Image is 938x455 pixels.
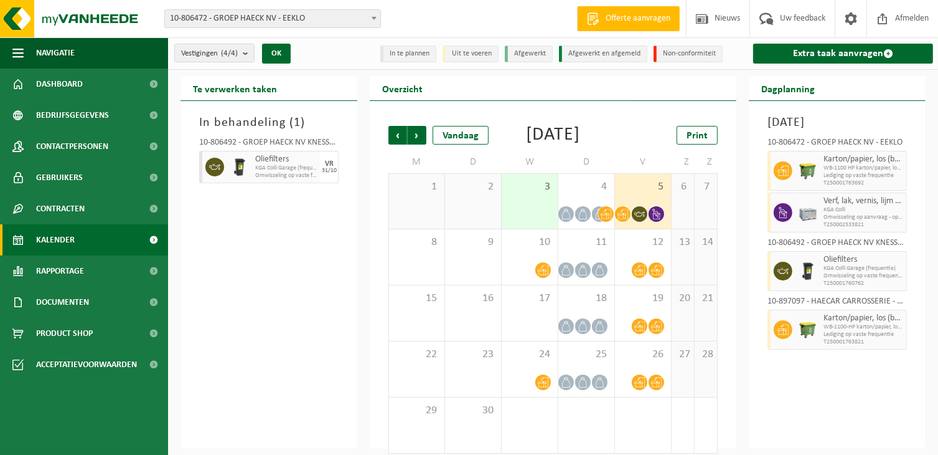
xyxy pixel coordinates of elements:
span: Bedrijfsgegevens [36,100,109,131]
span: Omwisseling op vaste frequentie (incl. verwerking) [255,172,317,180]
td: D [445,151,502,173]
div: 10-806492 - GROEP HAECK NV KNESSELARE - AALTER [767,239,907,251]
span: Offerte aanvragen [603,12,673,25]
h2: Dagplanning [749,76,827,100]
span: Karton/papier, los (bedrijven) [823,314,903,323]
li: In te plannen [380,45,436,62]
h2: Overzicht [370,76,435,100]
li: Afgewerkt [505,45,553,62]
div: 10-897097 - HAECAR CARROSSERIE - EEKLO [767,297,907,310]
span: Karton/papier, los (bedrijven) [823,155,903,165]
span: WB-1100 HP karton/papier, los (bedrijven) [823,165,903,172]
td: W [502,151,558,173]
li: Uit te voeren [443,45,499,62]
span: Documenten [36,287,89,318]
img: PB-LB-0680-HPE-GY-11 [799,203,817,222]
count: (4/4) [221,49,238,57]
span: Oliefilters [255,155,317,165]
span: 11 [565,236,608,249]
span: 8 [395,236,438,249]
span: 23 [451,348,495,362]
span: 10 [508,236,551,249]
span: 15 [395,292,438,305]
span: Lediging op vaste frequentie [823,172,903,180]
a: Offerte aanvragen [577,6,680,31]
span: 19 [621,292,665,305]
span: Oliefilters [823,255,903,265]
h3: [DATE] [767,113,907,132]
span: T250001763821 [823,338,903,346]
img: WB-1100-HPE-GN-50 [799,320,817,339]
span: 24 [508,348,551,362]
span: Vorige [388,126,407,145]
div: 10-806492 - GROEP HAECK NV KNESSELARE - AALTER [199,138,339,151]
span: 10-806472 - GROEP HAECK NV - EEKLO [165,10,380,27]
span: 21 [701,292,711,305]
div: 10-806472 - GROEP HAECK NV - EEKLO [767,138,907,151]
span: KGA Colli Garage (frequentie) [823,265,903,272]
span: 1 [294,117,301,129]
span: 6 [678,180,688,194]
td: D [558,151,615,173]
span: Rapportage [36,256,84,287]
span: 14 [701,236,711,249]
span: 16 [451,292,495,305]
img: WB-1100-HPE-GN-51 [799,161,817,180]
span: Kalender [36,224,75,256]
span: 30 [451,404,495,418]
span: 2 [451,180,495,194]
span: Vestigingen [181,44,238,63]
div: VR [325,160,334,168]
span: 22 [395,348,438,362]
span: Volgende [408,126,426,145]
img: WB-0240-HPE-BK-01 [230,158,249,176]
div: [DATE] [526,126,580,145]
a: Print [677,126,718,145]
button: Vestigingen(4/4) [174,44,255,62]
span: Verf, lak, vernis, lijm en inkt, industrieel in kleinverpakking [823,196,903,206]
span: Acceptatievoorwaarden [36,349,137,380]
span: 10-806472 - GROEP HAECK NV - EEKLO [164,9,381,28]
span: KGA Colli [823,206,903,214]
button: OK [262,44,291,64]
span: 26 [621,348,665,362]
span: T250002533821 [823,221,903,229]
span: 12 [621,236,665,249]
span: Dashboard [36,69,83,100]
span: 7 [701,180,711,194]
td: Z [672,151,695,173]
li: Afgewerkt en afgemeld [559,45,647,62]
span: 29 [395,404,438,418]
span: 18 [565,292,608,305]
span: 20 [678,292,688,305]
span: WB-1100-HP karton/papier, los (bedrijven) [823,323,903,331]
span: 4 [565,180,608,194]
span: T250001760762 [823,280,903,287]
span: 9 [451,236,495,249]
span: Omwisseling op vaste frequentie (incl. verwerking) [823,272,903,280]
h3: In behandeling ( ) [199,113,339,132]
span: 27 [678,348,688,362]
span: Print [687,131,708,141]
a: Extra taak aanvragen [753,44,933,64]
span: Contactpersonen [36,131,108,162]
span: Product Shop [36,318,93,349]
span: Lediging op vaste frequentie [823,331,903,338]
td: Z [695,151,718,173]
div: 31/10 [322,168,337,174]
span: 13 [678,236,688,249]
span: 17 [508,292,551,305]
span: Contracten [36,193,85,224]
td: V [615,151,672,173]
span: 1 [395,180,438,194]
span: 5 [621,180,665,194]
span: 25 [565,348,608,362]
div: Vandaag [433,126,489,145]
h2: Te verwerken taken [181,76,289,100]
span: Omwisseling op aanvraag - op geplande route (incl. verwerking) [823,214,903,221]
span: 3 [508,180,551,194]
span: Navigatie [36,37,75,69]
td: M [388,151,445,173]
span: Gebruikers [36,162,83,193]
span: 28 [701,348,711,362]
